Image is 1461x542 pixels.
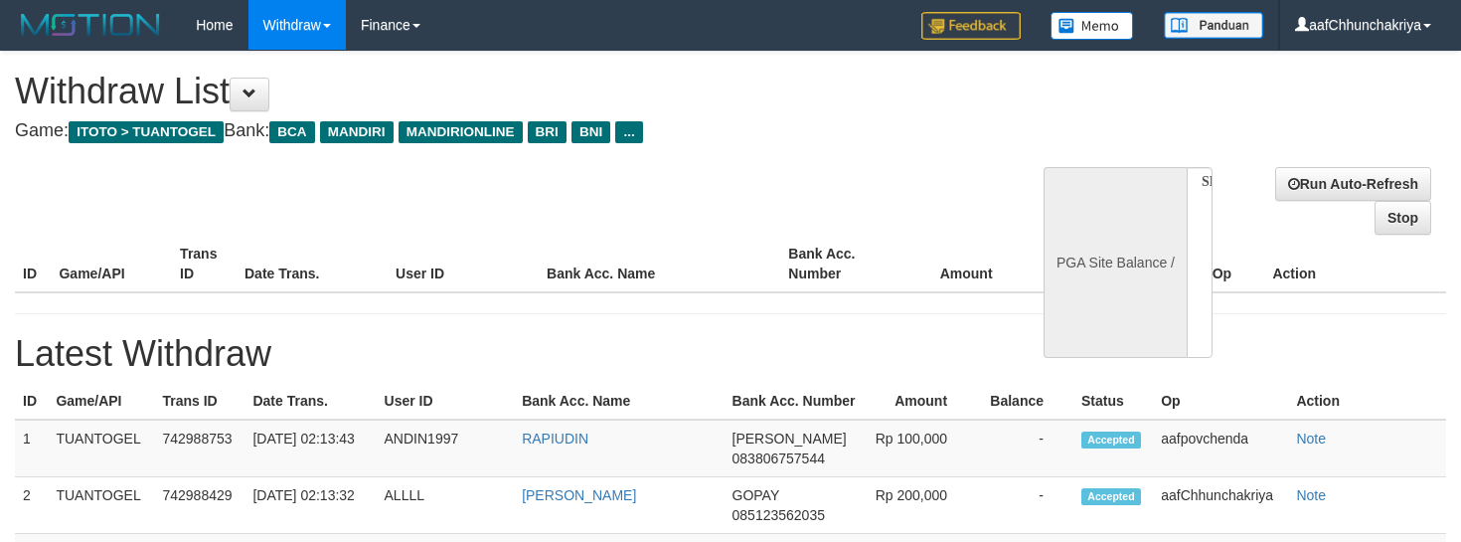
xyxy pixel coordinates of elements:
[15,121,954,141] h4: Game: Bank:
[154,383,244,420] th: Trans ID
[977,420,1073,477] td: -
[1153,383,1288,420] th: Op
[571,121,610,143] span: BNI
[1051,12,1134,40] img: Button%20Memo.svg
[15,383,48,420] th: ID
[732,431,847,447] span: [PERSON_NAME]
[48,477,154,534] td: TUANTOGEL
[154,477,244,534] td: 742988429
[48,420,154,477] td: TUANTOGEL
[1205,236,1265,292] th: Op
[399,121,523,143] span: MANDIRIONLINE
[732,507,825,523] span: 085123562035
[864,420,977,477] td: Rp 100,000
[1264,236,1446,292] th: Action
[522,487,636,503] a: [PERSON_NAME]
[615,121,642,143] span: ...
[244,477,376,534] td: [DATE] 02:13:32
[977,477,1073,534] td: -
[388,236,539,292] th: User ID
[1164,12,1263,39] img: panduan.png
[15,477,48,534] td: 2
[51,236,172,292] th: Game/API
[244,383,376,420] th: Date Trans.
[725,383,864,420] th: Bank Acc. Number
[15,10,166,40] img: MOTION_logo.png
[522,431,588,447] a: RAPIUDIN
[1044,167,1187,358] div: PGA Site Balance /
[377,383,515,420] th: User ID
[901,236,1023,292] th: Amount
[1375,201,1431,235] a: Stop
[172,236,237,292] th: Trans ID
[377,420,515,477] td: ANDIN1997
[48,383,154,420] th: Game/API
[1296,487,1326,503] a: Note
[244,420,376,477] td: [DATE] 02:13:43
[864,477,977,534] td: Rp 200,000
[1081,488,1141,505] span: Accepted
[69,121,224,143] span: ITOTO > TUANTOGEL
[514,383,724,420] th: Bank Acc. Name
[269,121,314,143] span: BCA
[1081,432,1141,449] span: Accepted
[1153,420,1288,477] td: aafpovchenda
[528,121,567,143] span: BRI
[921,12,1021,40] img: Feedback.jpg
[1275,167,1431,201] a: Run Auto-Refresh
[15,236,51,292] th: ID
[732,487,779,503] span: GOPAY
[237,236,388,292] th: Date Trans.
[15,72,954,111] h1: Withdraw List
[539,236,780,292] th: Bank Acc. Name
[732,451,825,466] span: 083806757544
[15,420,48,477] td: 1
[15,334,1446,374] h1: Latest Withdraw
[154,420,244,477] td: 742988753
[780,236,901,292] th: Bank Acc. Number
[1296,431,1326,447] a: Note
[1288,383,1446,420] th: Action
[1153,477,1288,534] td: aafChhunchakriya
[1073,383,1153,420] th: Status
[1023,236,1134,292] th: Balance
[320,121,394,143] span: MANDIRI
[864,383,977,420] th: Amount
[977,383,1073,420] th: Balance
[377,477,515,534] td: ALLLL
